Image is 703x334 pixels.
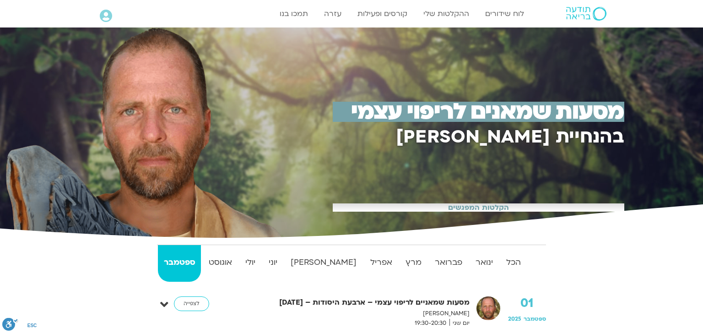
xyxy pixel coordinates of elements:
strong: אוגוסט [203,256,238,269]
strong: [PERSON_NAME] [285,256,362,269]
strong: יולי [239,256,261,269]
h2: הקלטות המפגשים [333,203,624,212]
a: ינואר [470,245,499,282]
a: תמכו בנו [275,5,313,22]
span: 2025 [508,315,521,323]
a: מרץ [400,245,427,282]
p: [PERSON_NAME] [229,309,470,318]
a: ספטמבר [158,245,201,282]
a: לצפייה [174,296,209,311]
strong: פברואר [429,256,468,269]
strong: 01 [508,296,546,310]
a: פברואר [429,245,468,282]
a: אפריל [364,245,398,282]
a: אוגוסט [203,245,238,282]
h1: מסעות שמאנים לריפוי עצמי [333,102,624,122]
a: עזרה [319,5,346,22]
a: ההקלטות שלי [419,5,474,22]
span: יום שני [449,318,470,328]
strong: ינואר [470,256,499,269]
strong: הכל [501,256,527,269]
strong: יוני [263,256,283,269]
img: תודעה בריאה [566,7,606,21]
strong: מרץ [400,256,427,269]
strong: מסעות שמאניים לריפוי עצמי – ארבעת היסודות – [DATE] [229,296,470,309]
h1: בהנחיית [PERSON_NAME] [333,129,624,146]
a: לוח שידורים [481,5,529,22]
a: יולי [239,245,261,282]
span: 19:30-20:30 [411,318,449,328]
span: ספטמבר [524,315,546,323]
a: [PERSON_NAME] [285,245,362,282]
strong: ספטמבר [158,256,201,269]
a: יוני [263,245,283,282]
a: הכל [501,245,527,282]
strong: אפריל [364,256,398,269]
a: קורסים ופעילות [353,5,412,22]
